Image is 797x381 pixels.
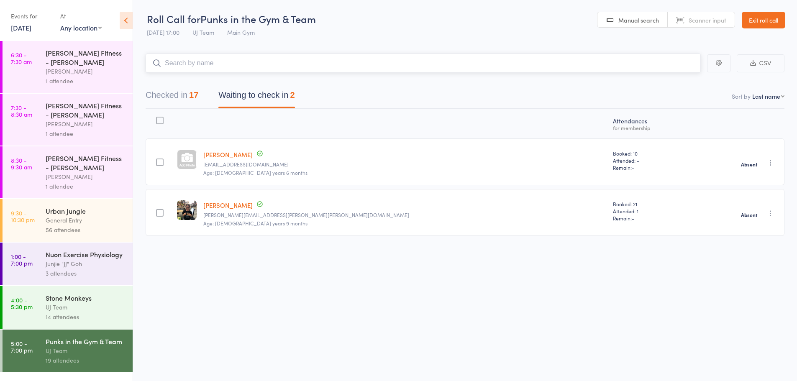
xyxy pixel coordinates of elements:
[11,23,31,32] a: [DATE]
[752,92,780,100] div: Last name
[613,150,691,157] span: Booked: 10
[46,312,126,322] div: 14 attendees
[203,220,308,227] span: Age: [DEMOGRAPHIC_DATA] years 9 months
[146,54,701,73] input: Search by name
[147,28,179,36] span: [DATE] 17:00
[11,51,32,65] time: 6:30 - 7:30 am
[46,66,126,76] div: [PERSON_NAME]
[610,113,694,135] div: Atten­dances
[613,207,691,215] span: Attended: 1
[3,146,133,198] a: 8:30 -9:30 am[PERSON_NAME] Fitness - [PERSON_NAME][PERSON_NAME]1 attendee
[732,92,751,100] label: Sort by
[11,253,33,266] time: 1:00 - 7:00 pm
[689,16,726,24] span: Scanner input
[613,164,691,171] span: Remain:
[46,355,126,365] div: 19 attendees
[192,28,214,36] span: UJ Team
[742,12,785,28] a: Exit roll call
[46,293,126,302] div: Stone Monkeys
[3,94,133,146] a: 7:30 -8:30 am[PERSON_NAME] Fitness - [PERSON_NAME][PERSON_NAME]1 attendee
[46,206,126,215] div: Urban Jungle
[203,169,308,176] span: Age: [DEMOGRAPHIC_DATA] years 6 months
[146,86,198,108] button: Checked in17
[46,101,126,119] div: [PERSON_NAME] Fitness - [PERSON_NAME]
[11,104,32,118] time: 7:30 - 8:30 am
[46,250,126,259] div: Nuon Exercise Physiology
[11,210,35,223] time: 9:30 - 10:30 pm
[741,212,757,218] strong: Absent
[11,297,33,310] time: 4:00 - 5:30 pm
[46,76,126,86] div: 1 attendee
[46,302,126,312] div: UJ Team
[200,12,316,26] span: Punks in the Gym & Team
[613,215,691,222] span: Remain:
[46,153,126,172] div: [PERSON_NAME] Fitness - [PERSON_NAME]
[613,157,691,164] span: Attended: -
[46,129,126,138] div: 1 attendee
[46,337,126,346] div: Punks in the Gym & Team
[46,215,126,225] div: General Entry
[203,161,606,167] small: actheludwig@gmail.com
[60,23,102,32] div: Any location
[613,200,691,207] span: Booked: 21
[46,172,126,182] div: [PERSON_NAME]
[46,119,126,129] div: [PERSON_NAME]
[189,90,198,100] div: 17
[3,286,133,329] a: 4:00 -5:30 pmStone MonkeysUJ Team14 attendees
[3,243,133,285] a: 1:00 -7:00 pmNuon Exercise PhysiologyJunjie "JJ" Goh3 attendees
[737,54,784,72] button: CSV
[46,268,126,278] div: 3 attendees
[147,12,200,26] span: Roll Call for
[11,157,32,170] time: 8:30 - 9:30 am
[46,346,126,355] div: UJ Team
[3,41,133,93] a: 6:30 -7:30 am[PERSON_NAME] Fitness - [PERSON_NAME][PERSON_NAME]1 attendee
[618,16,659,24] span: Manual search
[11,9,52,23] div: Events for
[741,161,757,168] strong: Absent
[3,330,133,372] a: 5:00 -7:00 pmPunks in the Gym & TeamUJ Team19 attendees
[290,90,295,100] div: 2
[3,199,133,242] a: 9:30 -10:30 pmUrban JungleGeneral Entry56 attendees
[203,212,606,218] small: paul.david.morrison@gmail.com
[203,150,253,159] a: [PERSON_NAME]
[613,125,691,130] div: for membership
[46,259,126,268] div: Junjie "JJ" Goh
[11,340,33,353] time: 5:00 - 7:00 pm
[203,201,253,210] a: [PERSON_NAME]
[60,9,102,23] div: At
[46,225,126,235] div: 56 attendees
[177,200,197,220] img: image1709802453.png
[218,86,295,108] button: Waiting to check in2
[46,48,126,66] div: [PERSON_NAME] Fitness - [PERSON_NAME]
[46,182,126,191] div: 1 attendee
[632,164,634,171] span: -
[632,215,634,222] span: -
[227,28,255,36] span: Main Gym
